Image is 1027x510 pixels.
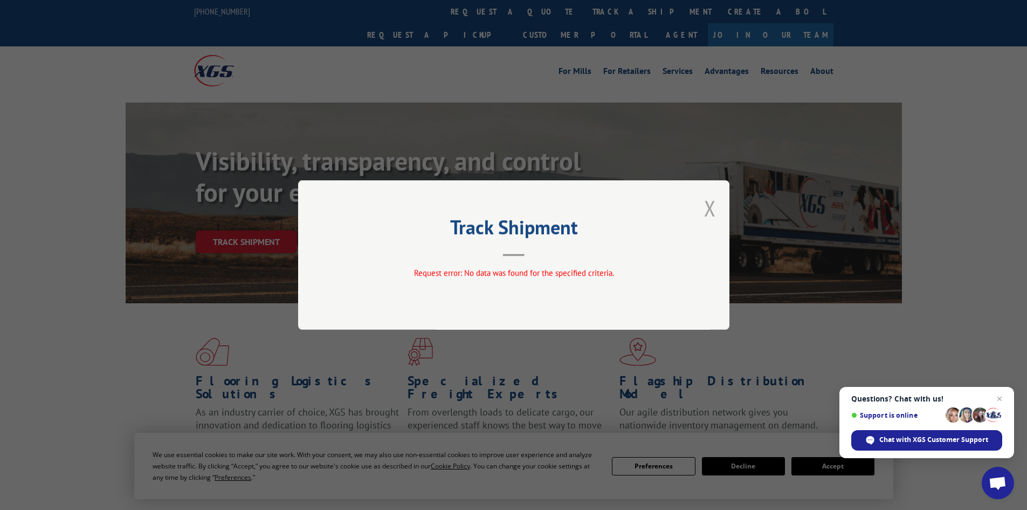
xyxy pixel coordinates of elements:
[704,194,716,222] button: Close modal
[851,411,942,419] span: Support is online
[413,268,614,278] span: Request error: No data was found for the specified criteria.
[352,220,676,240] h2: Track Shipment
[851,430,1002,451] div: Chat with XGS Customer Support
[851,395,1002,403] span: Questions? Chat with us!
[879,435,988,445] span: Chat with XGS Customer Support
[982,467,1014,499] div: Open chat
[993,392,1006,405] span: Close chat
